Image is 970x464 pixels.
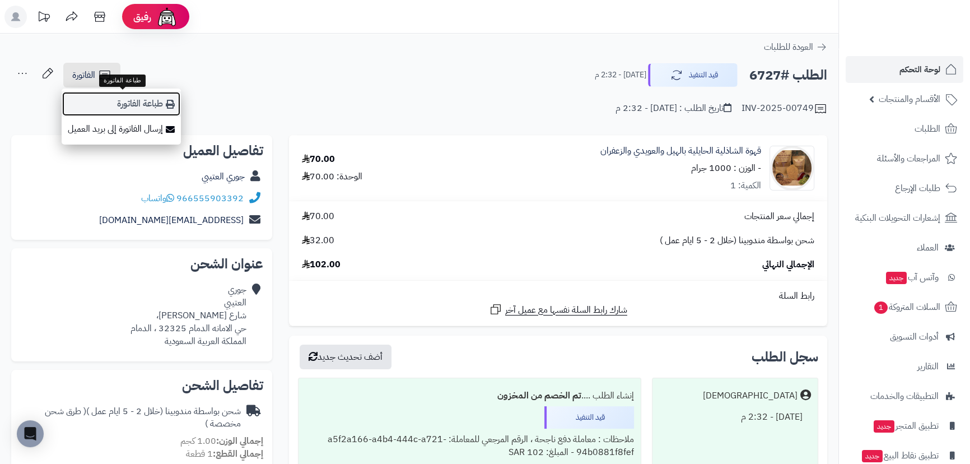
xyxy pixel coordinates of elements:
div: تاريخ الطلب : [DATE] - 2:32 م [615,102,731,115]
a: واتساب [141,192,174,205]
span: وآتس آب [885,270,939,285]
div: إنشاء الطلب .... [305,385,634,407]
span: أدوات التسويق [890,329,939,345]
a: تطبيق المتجرجديد [846,412,963,439]
a: التقارير [846,353,963,380]
span: إجمالي سعر المنتجات [744,210,814,223]
span: جديد [886,272,907,284]
h2: تفاصيل الشحن [20,379,263,392]
h3: سجل الطلب [752,350,818,364]
span: الطلبات [915,121,940,137]
small: - الوزن : 1000 جرام [691,161,761,175]
span: التقارير [917,359,939,374]
span: ( طرق شحن مخصصة ) [45,405,241,431]
a: طلبات الإرجاع [846,175,963,202]
a: العودة للطلبات [764,40,827,54]
div: [DEMOGRAPHIC_DATA] [703,389,798,402]
a: جوري العتيبي [202,170,245,183]
a: إرسال الفاتورة إلى بريد العميل [62,117,181,142]
a: [EMAIL_ADDRESS][DOMAIN_NAME] [99,214,244,227]
button: قيد التنفيذ [648,63,738,87]
span: طلبات الإرجاع [895,180,940,196]
div: طباعة الفاتورة [99,75,145,87]
span: العودة للطلبات [764,40,813,54]
span: العملاء [917,240,939,256]
span: 70.00 [302,210,334,223]
img: ai-face.png [156,6,178,28]
div: ملاحظات : معاملة دفع ناجحة ، الرقم المرجعي للمعاملة: a5f2a166-a4b4-444c-a721-94b0881f8fef - المبل... [305,429,634,463]
a: العملاء [846,234,963,261]
div: [DATE] - 2:32 م [659,406,811,428]
span: السلات المتروكة [873,299,940,315]
a: التطبيقات والخدمات [846,383,963,410]
button: أضف تحديث جديد [300,345,391,369]
a: طباعة الفاتورة [62,91,181,117]
a: 966555903392 [176,192,244,205]
a: الطلبات [846,115,963,142]
small: 1.00 كجم [180,434,263,448]
span: شارك رابط السلة نفسها مع عميل آخر [505,304,627,317]
span: جديد [862,450,883,462]
h2: تفاصيل العميل [20,144,263,157]
div: رابط السلة [293,290,823,303]
span: الأقسام والمنتجات [879,91,940,107]
a: تحديثات المنصة [30,6,58,31]
a: السلات المتروكة1 [846,294,963,321]
small: 1 قطعة [186,447,263,461]
div: الكمية: 1 [730,179,761,192]
a: المراجعات والأسئلة [846,145,963,172]
h2: عنوان الشحن [20,257,263,271]
div: الوحدة: 70.00 [302,170,362,183]
span: الفاتورة [72,68,95,82]
strong: إجمالي الوزن: [216,434,263,448]
h2: الطلب #6727 [749,64,827,87]
div: شحن بواسطة مندوبينا (خلال 2 - 5 ايام عمل ) [20,405,241,431]
a: شارك رابط السلة نفسها مع عميل آخر [489,303,627,317]
span: لوحة التحكم [899,62,940,77]
a: إشعارات التحويلات البنكية [846,205,963,231]
a: وآتس آبجديد [846,264,963,291]
div: INV-2025-00749 [742,102,827,115]
span: التطبيقات والخدمات [870,388,939,404]
a: الفاتورة [63,63,120,87]
span: شحن بواسطة مندوبينا (خلال 2 - 5 ايام عمل ) [660,234,814,247]
small: [DATE] - 2:32 م [595,69,646,81]
span: 32.00 [302,234,334,247]
a: لوحة التحكم [846,56,963,83]
span: المراجعات والأسئلة [877,151,940,166]
span: 102.00 [302,258,341,271]
div: Open Intercom Messenger [17,420,44,447]
b: تم الخصم من المخزون [497,389,581,402]
span: 1 [874,301,888,314]
strong: إجمالي القطع: [213,447,263,461]
span: إشعارات التحويلات البنكية [855,210,940,226]
a: قهوة الشاذلية الحايلية بالهيل والعويدي والزعفران [600,145,761,157]
span: تطبيق نقاط البيع [861,448,939,463]
div: جوري العتيبي شارع [PERSON_NAME]، حي الامانه الدمام 32325 ، الدمام المملكة العربية السعودية [130,284,246,347]
div: 70.00 [302,153,335,166]
span: رفيق [133,10,151,24]
span: تطبيق المتجر [873,418,939,434]
div: قيد التنفيذ [544,406,634,429]
span: الإجمالي النهائي [762,258,814,271]
a: أدوات التسويق [846,323,963,350]
img: 1704009880-WhatsApp%20Image%202023-12-31%20at%209.42.12%20AM%20(1)-90x90.jpeg [770,146,814,191]
span: جديد [874,420,894,433]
